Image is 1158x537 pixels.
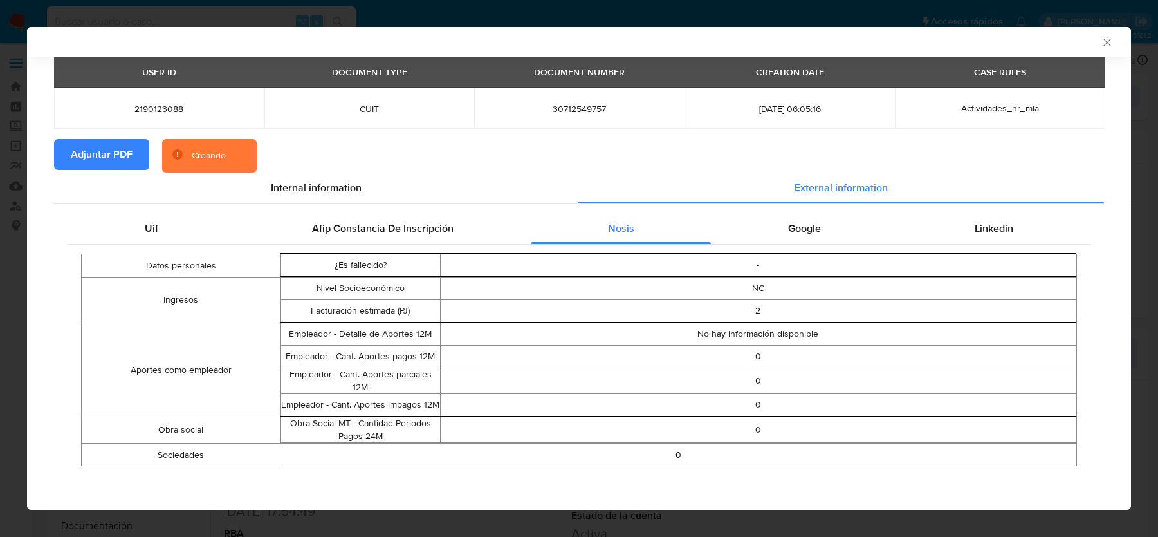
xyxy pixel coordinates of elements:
[192,149,226,162] div: Creando
[281,417,440,443] td: Obra Social MT - Cantidad Periodos Pagos 24M
[281,346,440,368] td: Empleador - Cant. Aportes pagos 12M
[440,368,1076,394] td: 0
[145,221,158,236] span: Uif
[788,221,821,236] span: Google
[281,323,440,346] td: Empleador - Detalle de Aportes 12M
[700,103,879,115] span: [DATE] 06:05:16
[280,444,1077,466] td: 0
[82,254,280,278] td: Datos personales
[490,103,669,115] span: 30712549757
[280,103,459,115] span: CUIT
[281,368,440,394] td: Empleador - Cant. Aportes parciales 12M
[281,394,440,417] td: Empleador - Cant. Aportes impagos 12M
[440,346,1076,368] td: 0
[526,61,632,83] div: DOCUMENT NUMBER
[281,278,440,300] td: Nivel Socioeconómico
[82,323,280,417] td: Aportes como empleador
[441,328,1076,341] p: No hay información disponible
[54,139,149,170] button: Adjuntar PDF
[27,27,1131,510] div: closure-recommendation-modal
[961,102,1039,115] span: Actividades_hr_mla
[82,417,280,444] td: Obra social
[440,417,1076,443] td: 0
[68,213,1090,244] div: Detailed external info
[748,61,832,83] div: CREATION DATE
[82,278,280,323] td: Ingresos
[281,300,440,323] td: Facturación estimada (PJ)
[82,444,280,466] td: Sociedades
[71,140,133,169] span: Adjuntar PDF
[440,254,1076,277] td: -
[608,221,634,236] span: Nosis
[975,221,1013,236] span: Linkedin
[271,180,362,195] span: Internal information
[795,180,888,195] span: External information
[324,61,415,83] div: DOCUMENT TYPE
[69,103,249,115] span: 2190123088
[281,254,440,277] td: ¿Es fallecido?
[440,278,1076,300] td: NC
[440,300,1076,323] td: 2
[312,221,454,236] span: Afip Constancia De Inscripción
[134,61,184,83] div: USER ID
[966,61,1034,83] div: CASE RULES
[440,394,1076,417] td: 0
[54,173,1104,203] div: Detailed info
[1101,36,1112,48] button: Cerrar ventana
